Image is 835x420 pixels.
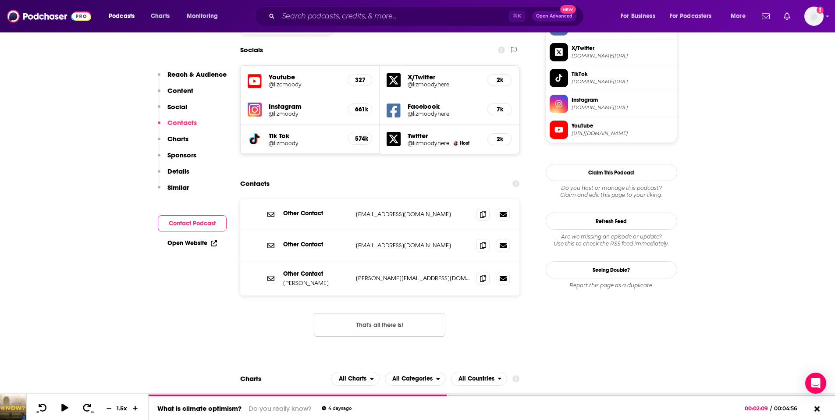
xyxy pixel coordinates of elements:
[109,10,135,22] span: Podcasts
[283,270,349,278] p: Other Contact
[805,373,826,394] div: Open Intercom Messenger
[356,210,470,218] p: [EMAIL_ADDRESS][DOMAIN_NAME]
[263,6,592,26] div: Search podcasts, credits, & more...
[495,106,505,113] h5: 7k
[546,213,677,230] button: Refresh Feed
[495,76,505,84] h5: 2k
[269,81,341,88] a: @lizcmoody
[572,44,673,52] span: X/Twitter
[532,11,576,21] button: Open AdvancedNew
[780,9,794,24] a: Show notifications dropdown
[356,242,470,249] p: [EMAIL_ADDRESS][DOMAIN_NAME]
[546,185,677,192] span: Do you host or manage this podcast?
[546,185,677,199] div: Claim and edit this page to your liking.
[167,135,188,143] p: Charts
[670,10,712,22] span: For Podcasters
[408,73,480,81] h5: X/Twitter
[103,9,146,23] button: open menu
[572,104,673,111] span: instagram.com/lizmoody
[572,130,673,137] span: https://www.youtube.com/@lizcmoody
[115,405,130,412] div: 1.5 x
[664,9,725,23] button: open menu
[269,73,341,81] h5: Youtube
[550,121,673,139] a: YouTube[URL][DOMAIN_NAME]
[408,132,480,140] h5: Twitter
[536,14,572,18] span: Open Advanced
[167,239,217,247] a: Open Website
[356,274,470,282] p: [PERSON_NAME][EMAIL_ADDRESS][DOMAIN_NAME]
[269,102,341,110] h5: Instagram
[804,7,824,26] span: Logged in as Rbaldwin
[770,405,772,412] span: /
[158,151,196,167] button: Sponsors
[283,279,349,287] p: [PERSON_NAME]
[546,261,677,278] a: Seeing Double?
[408,81,480,88] h5: @lizmoodyhere
[758,9,773,24] a: Show notifications dropdown
[572,70,673,78] span: TikTok
[408,140,449,146] a: @lizmoodyhere
[269,110,341,117] a: @lizmoody
[91,410,94,414] span: 30
[745,405,770,412] span: 00:02:09
[158,103,187,119] button: Social
[408,110,480,117] a: @lizmoodyhere
[392,376,433,382] span: All Categories
[167,103,187,111] p: Social
[339,376,366,382] span: All Charts
[181,9,229,23] button: open menu
[572,53,673,59] span: twitter.com/lizmoodyhere
[495,135,505,143] h5: 2k
[453,141,458,146] img: Liz Moody
[772,405,806,412] span: 00:04:56
[158,118,197,135] button: Contacts
[355,135,365,142] h5: 574k
[158,86,193,103] button: Content
[731,10,746,22] span: More
[385,372,446,386] button: open menu
[355,76,365,84] h5: 327
[269,140,341,146] h5: @lizmoody
[7,8,91,25] img: Podchaser - Follow, Share and Rate Podcasts
[158,135,188,151] button: Charts
[804,7,824,26] button: Show profile menu
[240,42,263,58] h2: Socials
[158,167,189,183] button: Details
[451,372,508,386] button: open menu
[460,140,469,146] span: Host
[546,282,677,289] div: Report this page as a duplicate.
[546,233,677,247] div: Are we missing an episode or update? Use this to check the RSS feed immediately.
[34,403,50,414] button: 10
[560,5,576,14] span: New
[269,132,341,140] h5: Tik Tok
[167,151,196,159] p: Sponsors
[572,78,673,85] span: tiktok.com/@lizmoody
[550,95,673,113] a: Instagram[DOMAIN_NAME][URL]
[385,372,446,386] h2: Categories
[158,183,189,199] button: Similar
[278,9,509,23] input: Search podcasts, credits, & more...
[546,164,677,181] button: Claim This Podcast
[167,86,193,95] p: Content
[509,11,525,22] span: ⌘ K
[240,374,261,383] h2: Charts
[550,69,673,87] a: TikTok[DOMAIN_NAME][URL]
[249,404,311,413] a: Do you really know?
[158,70,227,86] button: Reach & Audience
[322,406,352,411] div: 4 days ago
[458,376,494,382] span: All Countries
[240,393,280,417] a: 26
[408,102,480,110] h5: Facebook
[550,43,673,61] a: X/Twitter[DOMAIN_NAME][URL]
[331,372,380,386] button: open menu
[331,372,380,386] h2: Platforms
[158,215,227,231] button: Contact Podcast
[145,9,175,23] a: Charts
[725,9,757,23] button: open menu
[167,118,197,127] p: Contacts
